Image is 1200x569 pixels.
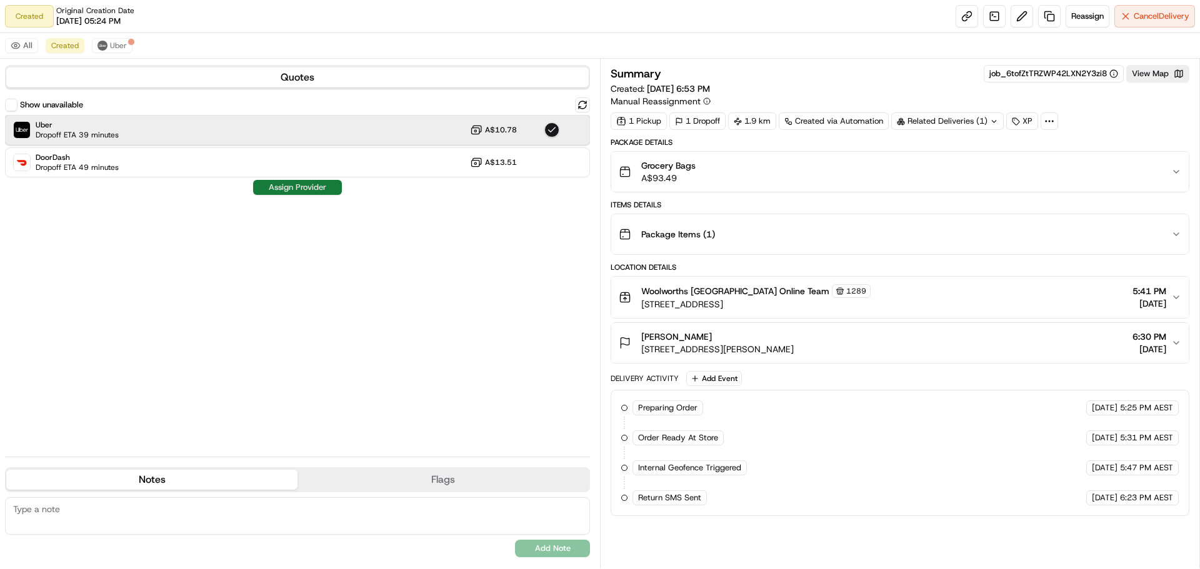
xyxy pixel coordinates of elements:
[97,41,107,51] img: uber-new-logo.jpeg
[1092,402,1117,413] span: [DATE]
[36,120,119,130] span: Uber
[12,182,22,192] div: 📗
[1120,432,1173,443] span: 5:31 PM AEST
[611,214,1189,254] button: Package Items (1)
[611,68,661,79] h3: Summary
[20,99,83,111] label: Show unavailable
[32,81,225,94] input: Got a question? Start typing here...
[1132,343,1166,355] span: [DATE]
[611,323,1189,363] button: [PERSON_NAME][STREET_ADDRESS][PERSON_NAME]6:30 PM[DATE]
[611,137,1189,147] div: Package Details
[989,68,1118,79] button: job_6tofZtTRZWP42LXN2Y3zi8
[88,211,151,221] a: Powered byPylon
[611,374,679,383] div: Delivery Activity
[51,41,79,51] span: Created
[25,181,96,194] span: Knowledge Base
[485,157,517,167] span: A$13.51
[42,119,205,132] div: Start new chat
[14,122,30,138] img: Uber
[124,212,151,221] span: Pylon
[647,83,710,94] span: [DATE] 6:53 PM
[686,371,742,386] button: Add Event
[1092,432,1117,443] span: [DATE]
[638,432,718,443] span: Order Ready At Store
[1126,65,1189,82] button: View Map
[611,200,1189,210] div: Items Details
[36,152,119,162] span: DoorDash
[641,343,794,355] span: [STREET_ADDRESS][PERSON_NAME]
[1071,11,1104,22] span: Reassign
[12,12,37,37] img: Nash
[638,492,701,503] span: Return SMS Sent
[891,112,1004,130] div: Related Deliveries (1)
[1092,492,1117,503] span: [DATE]
[212,123,227,138] button: Start new chat
[641,228,715,240] span: Package Items ( 1 )
[611,112,667,130] div: 1 Pickup
[641,159,696,172] span: Grocery Bags
[42,132,158,142] div: We're available if you need us!
[110,41,127,51] span: Uber
[1120,462,1173,473] span: 5:47 PM AEST
[641,285,829,297] span: Woolworths [GEOGRAPHIC_DATA] Online Team
[669,112,726,130] div: 1 Dropoff
[1132,297,1166,310] span: [DATE]
[253,180,342,195] button: Assign Provider
[14,154,30,171] img: DoorDash
[846,286,866,296] span: 1289
[1132,285,1166,297] span: 5:41 PM
[118,181,201,194] span: API Documentation
[611,152,1189,192] button: Grocery BagsA$93.49
[1092,462,1117,473] span: [DATE]
[1120,492,1173,503] span: 6:23 PM AEST
[728,112,776,130] div: 1.9 km
[5,38,38,53] button: All
[106,182,116,192] div: 💻
[641,330,712,343] span: [PERSON_NAME]
[1006,112,1038,130] div: XP
[12,119,35,142] img: 1736555255976-a54dd68f-1ca7-489b-9aae-adbdc363a1c4
[638,402,697,413] span: Preparing Order
[641,298,871,310] span: [STREET_ADDRESS]
[638,462,741,473] span: Internal Geofence Triggered
[36,130,119,140] span: Dropoff ETA 39 minutes
[611,262,1189,272] div: Location Details
[470,156,517,169] button: A$13.51
[1066,5,1109,27] button: Reassign
[7,176,101,199] a: 📗Knowledge Base
[297,470,589,490] button: Flags
[641,172,696,184] span: A$93.49
[1114,5,1195,27] button: CancelDelivery
[56,16,121,27] span: [DATE] 05:24 PM
[56,6,134,16] span: Original Creation Date
[1132,330,1166,343] span: 6:30 PM
[611,82,710,95] span: Created:
[101,176,206,199] a: 💻API Documentation
[611,95,701,107] span: Manual Reassignment
[92,38,132,53] button: Uber
[36,162,119,172] span: Dropoff ETA 49 minutes
[485,125,517,135] span: A$10.78
[6,67,589,87] button: Quotes
[1134,11,1189,22] span: Cancel Delivery
[12,50,227,70] p: Welcome 👋
[46,38,84,53] button: Created
[611,277,1189,318] button: Woolworths [GEOGRAPHIC_DATA] Online Team1289[STREET_ADDRESS]5:41 PM[DATE]
[6,470,297,490] button: Notes
[779,112,889,130] a: Created via Automation
[611,95,711,107] button: Manual Reassignment
[1120,402,1173,413] span: 5:25 PM AEST
[470,124,517,136] button: A$10.78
